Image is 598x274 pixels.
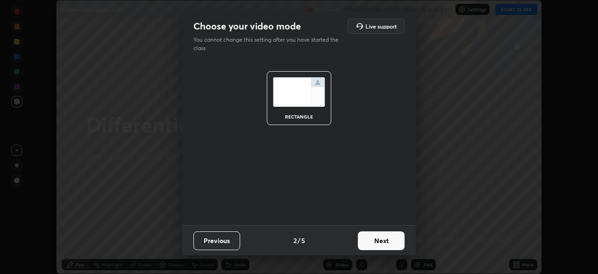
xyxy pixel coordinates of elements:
[193,36,345,52] p: You cannot change this setting after you have started the class
[193,231,240,250] button: Previous
[293,236,297,245] h4: 2
[365,23,397,29] h5: Live support
[301,236,305,245] h4: 5
[273,77,325,107] img: normalScreenIcon.ae25ed63.svg
[358,231,405,250] button: Next
[298,236,300,245] h4: /
[280,114,318,119] div: rectangle
[193,20,301,32] h2: Choose your video mode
